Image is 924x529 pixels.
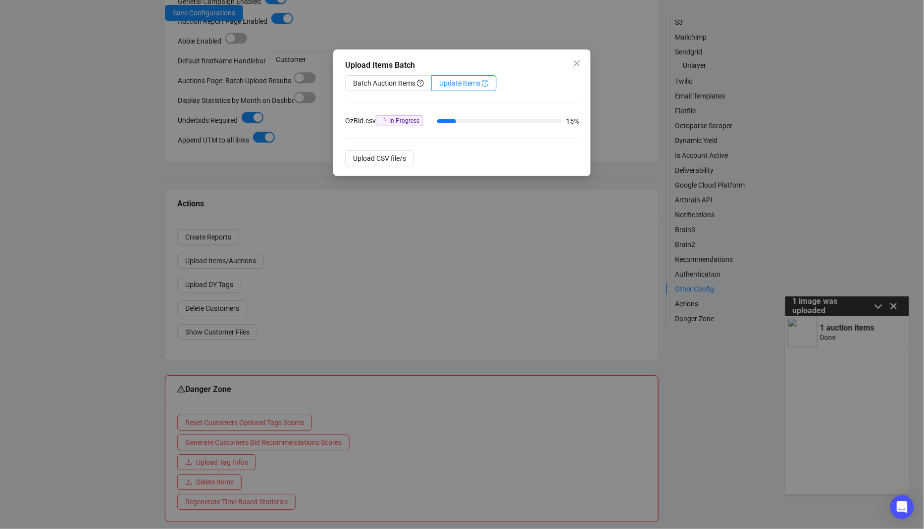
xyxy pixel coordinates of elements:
[417,80,424,87] span: question-circle
[566,118,579,125] span: 15%
[345,115,376,126] span: OzBid.csv
[439,79,489,87] span: Update Items
[482,80,489,87] span: question-circle
[569,55,585,71] button: Close
[890,495,914,519] div: Open Intercom Messenger
[379,116,387,125] span: loading
[345,59,579,71] div: Upload Items Batch
[389,117,419,124] span: In Progress
[573,59,581,67] span: close
[345,150,414,166] button: Upload CSV file/s
[353,153,406,164] span: Upload CSV file/s
[353,79,424,87] span: Batch Auction Items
